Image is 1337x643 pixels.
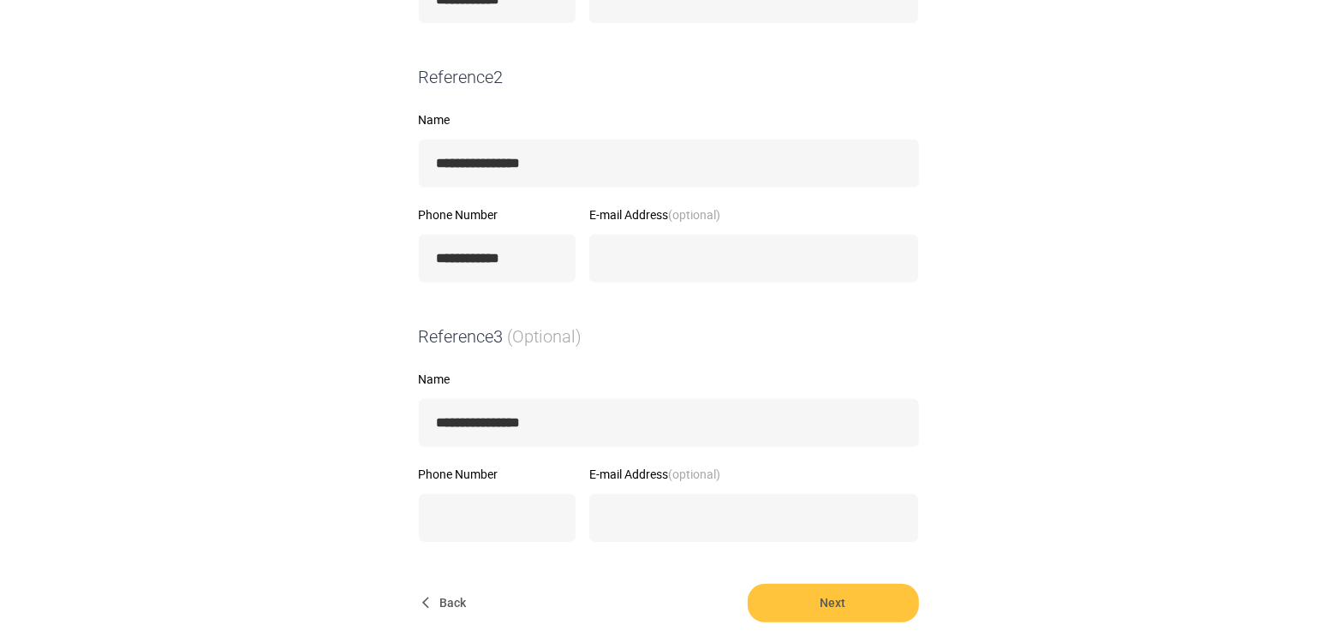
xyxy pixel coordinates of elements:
[589,466,720,482] span: E-mail Address
[589,206,720,223] span: E-mail Address
[412,324,926,349] div: Reference 3
[419,468,576,480] label: Phone Number
[668,206,720,223] strong: (optional)
[419,209,576,221] label: Phone Number
[412,65,926,90] div: Reference 2
[419,373,919,385] label: Name
[419,114,919,126] label: Name
[668,466,720,482] strong: (optional)
[508,326,582,347] span: (Optional)
[419,584,474,622] button: Back
[748,584,919,622] button: Next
